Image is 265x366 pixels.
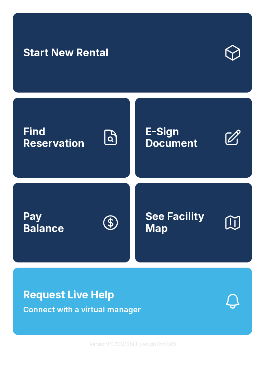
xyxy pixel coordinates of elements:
button: See Facility Map [135,183,252,262]
a: Find Reservation [13,98,130,177]
a: Start New Rental [13,13,252,93]
span: Connect with a virtual manager [23,304,141,316]
button: Request Live HelpConnect with a virtual manager [13,268,252,335]
span: Start New Rental [23,47,109,59]
button: VersionPE2CWShLHxwLdo7nhiB05 [84,335,181,353]
span: E-Sign Document [145,126,218,150]
a: PayBalance [13,183,130,262]
span: Pay Balance [23,211,64,234]
span: Request Live Help [23,287,114,303]
span: Find Reservation [23,126,96,150]
span: See Facility Map [145,211,218,234]
a: E-Sign Document [135,98,252,177]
